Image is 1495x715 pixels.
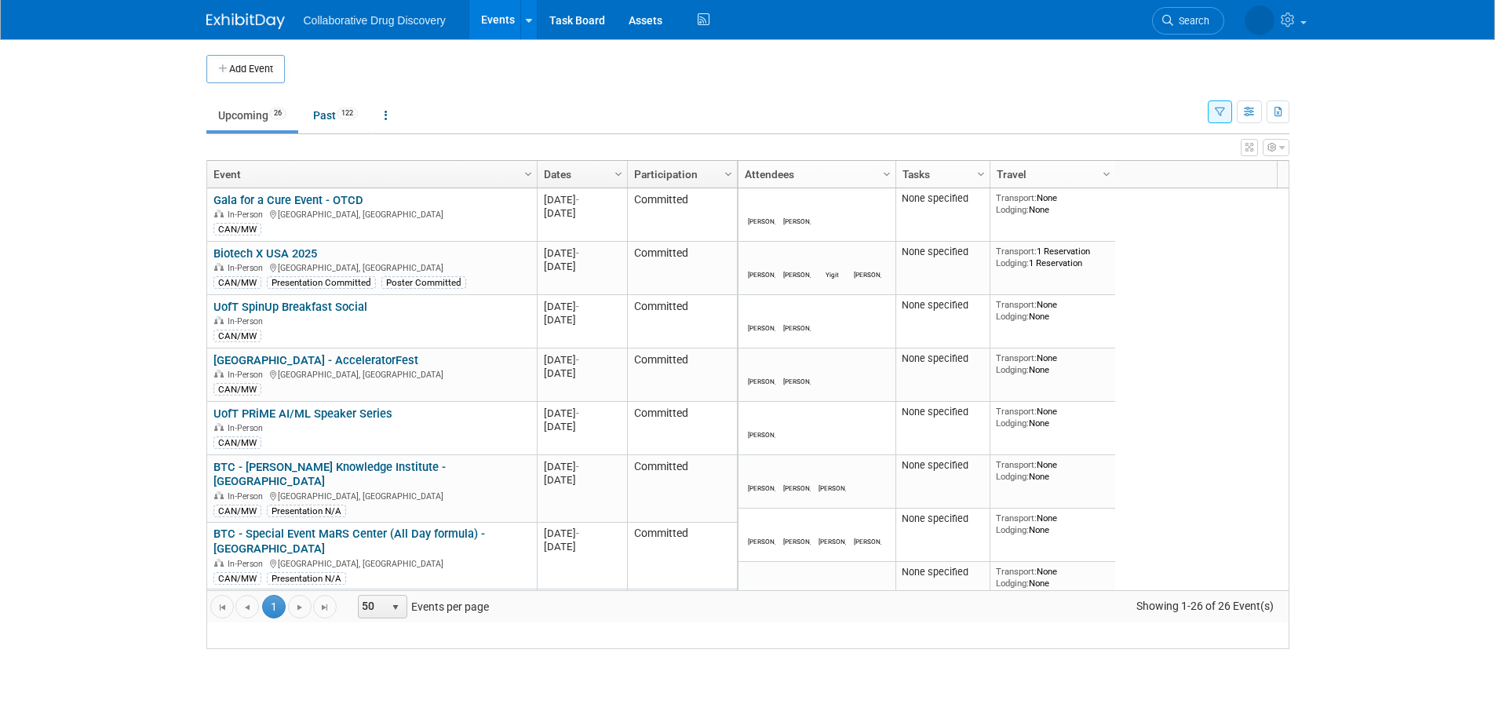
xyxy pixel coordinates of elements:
span: - [576,461,579,472]
div: Michael Woodhouse [748,375,775,385]
div: James White [748,268,775,279]
div: CAN/MW [213,223,261,235]
div: None None [996,513,1109,535]
img: Michael Woodhouse [788,196,807,215]
div: [DATE] [544,473,620,487]
span: Lodging: [996,311,1029,322]
span: Events per page [337,595,505,618]
span: - [576,247,579,259]
span: Transport: [996,352,1037,363]
img: Evan Moriarity [859,516,877,535]
span: In-Person [228,370,268,380]
div: None specified [902,352,983,365]
a: BTC - [PERSON_NAME] Knowledge Institute - [GEOGRAPHIC_DATA] [213,460,446,489]
div: None None [996,299,1109,322]
span: Lodging: [996,257,1029,268]
span: Column Settings [722,168,735,181]
div: CAN/MW [213,436,261,449]
div: [DATE] [544,300,620,313]
a: Go to the first page [210,595,234,618]
div: Jessica Spencer [819,535,846,545]
div: Michael Woodhouse [783,215,811,225]
div: None specified [902,513,983,525]
span: Transport: [996,246,1037,257]
span: Transport: [996,299,1037,310]
span: Column Settings [612,168,625,181]
span: Transport: [996,566,1037,577]
div: Presentation N/A [267,505,346,517]
a: Dates [544,161,617,188]
img: Jacqueline Macia [859,250,877,268]
img: Evan Moriarity [788,250,807,268]
span: - [576,194,579,206]
a: Event [213,161,527,188]
div: None specified [902,566,983,578]
td: Committed [627,242,737,295]
div: None None [996,459,1109,482]
span: In-Person [228,263,268,273]
a: Go to the previous page [235,595,259,618]
div: Poster Committed [381,276,466,289]
div: None specified [902,459,983,472]
img: Evan Moriarity [823,463,842,482]
a: Go to the last page [313,595,337,618]
a: BTC - Special Event MaRS Center (All Day formula) - [GEOGRAPHIC_DATA] [213,527,485,556]
img: Evan Moriarity [788,570,807,589]
span: Go to the next page [294,601,306,614]
img: Michael Woodhouse [788,516,807,535]
span: - [576,527,579,539]
span: Column Settings [522,168,534,181]
div: [GEOGRAPHIC_DATA], [GEOGRAPHIC_DATA] [213,489,530,502]
span: Lodging: [996,204,1029,215]
div: CAN/MW [213,330,261,342]
div: Evan Moriarity [783,589,811,599]
div: Michael Woodhouse [783,535,811,545]
a: Column Settings [1098,161,1115,184]
div: None specified [902,299,983,312]
img: James White [753,250,771,268]
div: Jacqueline Macia [854,268,881,279]
div: [DATE] [544,206,620,220]
img: Juan Gijzelaar [753,516,771,535]
span: Lodging: [996,364,1029,375]
span: Lodging: [996,471,1029,482]
a: UofT PRiME AI/ML Speaker Series [213,407,392,421]
td: Committed [627,523,737,590]
div: None None [996,566,1109,589]
button: Add Event [206,55,285,83]
span: Transport: [996,192,1037,203]
span: Transport: [996,406,1037,417]
div: [DATE] [544,353,620,367]
a: [GEOGRAPHIC_DATA] - AcceleratorFest [213,353,418,367]
a: Gala for a Cure Event - OTCD [213,193,363,207]
span: Go to the last page [319,601,331,614]
td: Committed [627,295,737,348]
a: Column Settings [878,161,895,184]
td: Committed [627,348,737,402]
img: Michael Woodhouse [753,570,771,589]
div: [DATE] [544,460,620,473]
span: Search [1173,15,1209,27]
div: Juan Gijzelaar [783,375,811,385]
div: [GEOGRAPHIC_DATA], [GEOGRAPHIC_DATA] [213,207,530,221]
img: ExhibitDay [206,13,285,29]
td: Committed [627,402,737,455]
a: Search [1152,7,1224,35]
img: Michael Woodhouse [788,463,807,482]
span: In-Person [228,316,268,326]
div: Juan Gijzelaar [819,589,846,599]
div: [GEOGRAPHIC_DATA], [GEOGRAPHIC_DATA] [213,556,530,570]
img: Michael Woodhouse [753,303,771,322]
img: Juan Gijzelaar [753,463,771,482]
span: Collaborative Drug Discovery [304,14,446,27]
img: Juan Gijzelaar [788,303,807,322]
span: Go to the first page [216,601,228,614]
div: Juan Gijzelaar [783,322,811,332]
span: Showing 1-26 of 26 Event(s) [1121,595,1288,617]
img: Juan Gijzelaar [753,196,771,215]
div: CAN/MW [213,276,261,289]
a: Travel [997,161,1105,188]
span: - [576,354,579,366]
div: [DATE] [544,527,620,540]
img: In-Person Event [214,423,224,431]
